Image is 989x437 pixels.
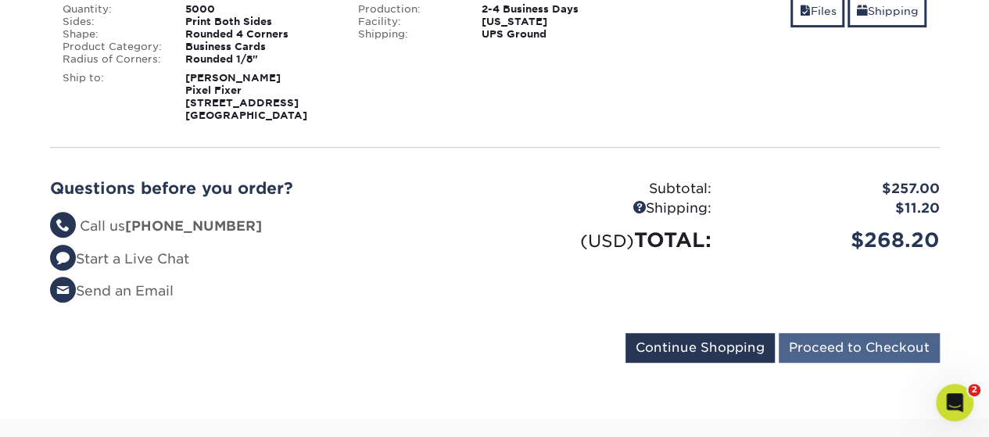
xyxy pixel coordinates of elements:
h2: Questions before you order? [50,179,483,198]
div: 2-4 Business Days [470,3,643,16]
span: 2 [968,384,980,396]
span: shipping [856,5,867,17]
div: Shipping: [346,28,470,41]
iframe: Google Customer Reviews [4,389,133,432]
div: $257.00 [723,179,951,199]
input: Proceed to Checkout [779,333,940,363]
div: Quantity: [51,3,174,16]
div: Business Cards [174,41,346,53]
input: Continue Shopping [625,333,775,363]
div: Facility: [346,16,470,28]
div: Sides: [51,16,174,28]
div: Rounded 4 Corners [174,28,346,41]
a: Start a Live Chat [50,251,189,267]
div: Subtotal: [495,179,723,199]
div: 5000 [174,3,346,16]
strong: [PERSON_NAME] Pixel Fixer [STREET_ADDRESS] [GEOGRAPHIC_DATA] [185,72,307,121]
div: UPS Ground [470,28,643,41]
li: Call us [50,217,483,237]
iframe: Intercom live chat [936,384,973,421]
div: [US_STATE] [470,16,643,28]
div: Ship to: [51,72,174,122]
div: Product Category: [51,41,174,53]
small: (USD) [580,231,634,251]
a: Send an Email [50,283,174,299]
div: $11.20 [723,199,951,219]
div: Shipping: [495,199,723,219]
div: Print Both Sides [174,16,346,28]
div: Rounded 1/8" [174,53,346,66]
div: Shape: [51,28,174,41]
span: files [799,5,810,17]
div: TOTAL: [495,225,723,255]
div: $268.20 [723,225,951,255]
div: Radius of Corners: [51,53,174,66]
div: Production: [346,3,470,16]
strong: [PHONE_NUMBER] [125,218,262,234]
